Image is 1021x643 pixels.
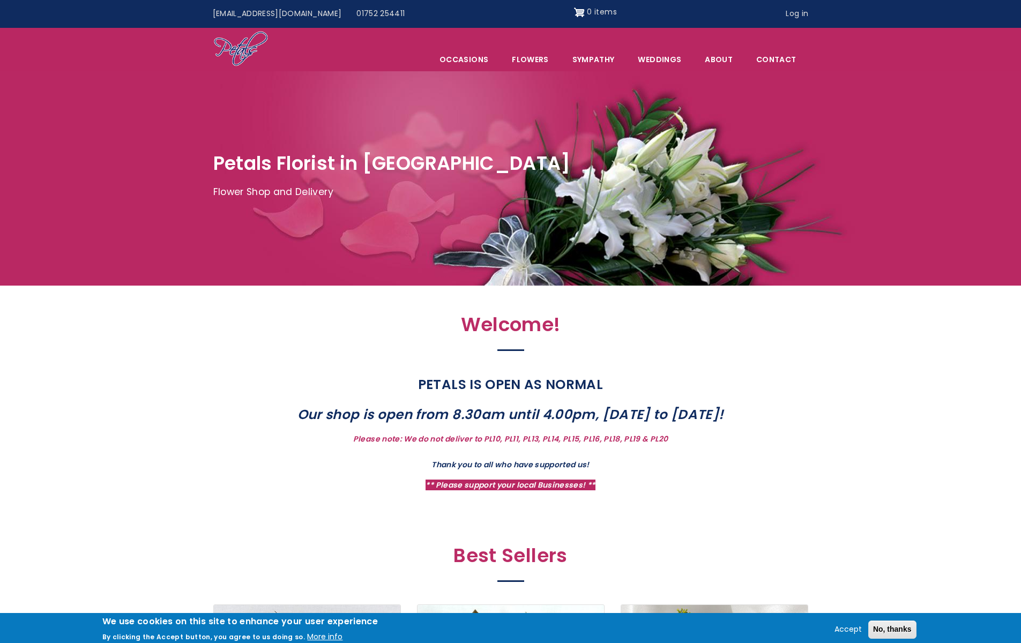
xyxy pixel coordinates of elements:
[587,6,616,17] span: 0 items
[868,620,916,639] button: No, thanks
[297,405,724,424] strong: Our shop is open from 8.30am until 4.00pm, [DATE] to [DATE]!
[561,48,626,71] a: Sympathy
[428,48,500,71] span: Occasions
[778,4,816,24] a: Log in
[694,48,744,71] a: About
[426,480,595,490] strong: ** Please support your local Businesses! **
[213,184,808,200] p: Flower Shop and Delivery
[205,4,349,24] a: [EMAIL_ADDRESS][DOMAIN_NAME]
[501,48,560,71] a: Flowers
[278,313,744,342] h2: Welcome!
[418,375,603,394] strong: PETALS IS OPEN AS NORMAL
[213,31,269,68] img: Home
[349,4,412,24] a: 01752 254411
[745,48,807,71] a: Contact
[627,48,692,71] span: Weddings
[102,616,378,627] h2: We use cookies on this site to enhance your user experience
[830,623,866,636] button: Accept
[102,632,305,641] p: By clicking the Accept button, you agree to us doing so.
[278,544,744,573] h2: Best Sellers
[213,150,571,176] span: Petals Florist in [GEOGRAPHIC_DATA]
[574,4,585,21] img: Shopping cart
[353,433,668,444] strong: Please note: We do not deliver to PL10, PL11, PL13, PL14, PL15, PL16, PL18, PL19 & PL20
[431,459,590,470] strong: Thank you to all who have supported us!
[574,4,617,21] a: Shopping cart 0 items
